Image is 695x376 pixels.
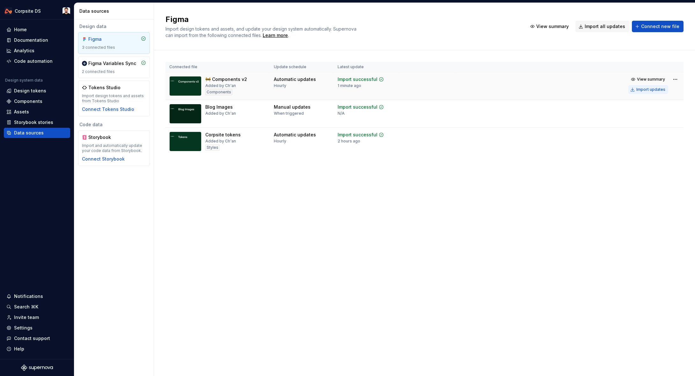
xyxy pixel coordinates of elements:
[205,104,233,110] div: Blog Images
[165,62,270,72] th: Connected file
[14,47,34,54] div: Analytics
[274,111,304,116] div: When triggered
[338,111,345,116] div: N/A
[14,335,50,342] div: Contact support
[205,132,241,138] div: Corpsite tokens
[338,104,377,110] div: Import successful
[78,32,150,54] a: Figma3 connected files
[14,109,29,115] div: Assets
[628,75,668,84] button: View summary
[78,130,150,166] a: StorybookImport and automatically update your code data from Storybook.Connect Storybook
[641,23,679,30] span: Connect new file
[14,37,48,43] div: Documentation
[205,139,236,144] div: Added by Ch'an
[14,26,27,33] div: Home
[205,76,247,83] div: 🚧 Components v2
[205,111,236,116] div: Added by Ch'an
[62,7,70,15] img: Ch'an
[79,8,151,14] div: Data sources
[585,23,625,30] span: Import all updates
[82,93,146,104] div: Import design tokens and assets from Tokens Studio
[14,314,39,321] div: Invite team
[636,87,665,92] div: Import updates
[88,134,119,141] div: Storybook
[274,132,316,138] div: Automatic updates
[274,139,286,144] div: Hourly
[14,98,42,105] div: Components
[5,78,43,83] div: Design system data
[4,107,70,117] a: Assets
[14,58,53,64] div: Code automation
[15,8,41,14] div: Corpsite DS
[338,83,361,88] div: 1 minute ago
[78,121,150,128] div: Code data
[4,117,70,127] a: Storybook stories
[4,302,70,312] button: Search ⌘K
[78,56,150,78] a: Figma Variables Sync2 connected files
[4,323,70,333] a: Settings
[82,143,146,153] div: Import and automatically update your code data from Storybook.
[274,76,316,83] div: Automatic updates
[4,128,70,138] a: Data sources
[14,304,38,310] div: Search ⌘K
[82,69,146,74] div: 2 connected files
[338,76,377,83] div: Import successful
[334,62,400,72] th: Latest update
[14,88,46,94] div: Design tokens
[165,14,519,25] h2: Figma
[82,45,146,50] div: 3 connected files
[270,62,334,72] th: Update schedule
[82,156,125,162] button: Connect Storybook
[1,4,73,18] button: Corpsite DSCh'an
[14,119,53,126] div: Storybook stories
[88,60,136,67] div: Figma Variables Sync
[88,84,121,91] div: Tokens Studio
[14,130,44,136] div: Data sources
[205,144,220,151] div: Styles
[632,21,684,32] button: Connect new file
[78,23,150,30] div: Design data
[262,33,289,38] span: .
[274,104,311,110] div: Manual updates
[263,32,288,39] a: Learn more
[4,56,70,66] a: Code automation
[4,333,70,343] button: Contact support
[4,291,70,301] button: Notifications
[21,365,53,371] svg: Supernova Logo
[628,85,668,94] button: Import updates
[82,106,134,112] button: Connect Tokens Studio
[4,86,70,96] a: Design tokens
[637,77,665,82] span: View summary
[4,35,70,45] a: Documentation
[4,25,70,35] a: Home
[4,96,70,106] a: Components
[4,46,70,56] a: Analytics
[14,325,33,331] div: Settings
[274,83,286,88] div: Hourly
[338,139,360,144] div: 2 hours ago
[88,36,119,42] div: Figma
[14,346,24,352] div: Help
[536,23,569,30] span: View summary
[575,21,629,32] button: Import all updates
[205,83,236,88] div: Added by Ch'an
[14,293,43,300] div: Notifications
[4,344,70,354] button: Help
[527,21,573,32] button: View summary
[78,81,150,116] a: Tokens StudioImport design tokens and assets from Tokens StudioConnect Tokens Studio
[338,132,377,138] div: Import successful
[165,26,358,38] span: Import design tokens and assets, and update your design system automatically. Supernova can impor...
[4,312,70,322] a: Invite team
[4,7,12,15] img: 0733df7c-e17f-4421-95a9-ced236ef1ff0.png
[205,89,232,95] div: Components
